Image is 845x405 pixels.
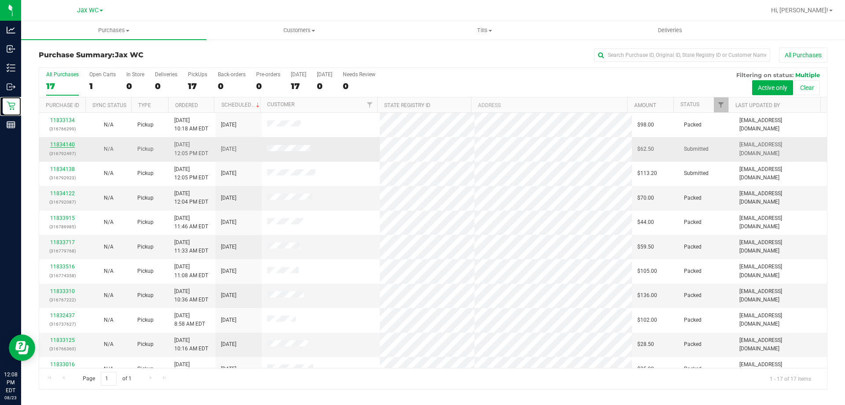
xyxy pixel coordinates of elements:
[44,223,80,231] p: (316786985)
[104,146,114,152] span: Not Applicable
[637,243,654,251] span: $59.50
[44,345,80,353] p: (316766360)
[104,341,114,347] span: Not Applicable
[221,194,236,202] span: [DATE]
[637,121,654,129] span: $98.00
[684,267,702,275] span: Packed
[174,165,208,182] span: [DATE] 12:05 PM EDT
[684,194,702,202] span: Packed
[739,263,822,279] span: [EMAIL_ADDRESS][DOMAIN_NAME]
[739,141,822,157] span: [EMAIL_ADDRESS][DOMAIN_NAME]
[104,243,114,251] button: N/A
[317,71,332,78] div: [DATE]
[50,239,75,245] a: 11833717
[44,198,80,206] p: (316792087)
[77,7,99,14] span: Jax WC
[739,312,822,328] span: [EMAIL_ADDRESS][DOMAIN_NAME]
[137,316,154,324] span: Pickup
[218,81,246,91] div: 0
[104,340,114,349] button: N/A
[89,71,116,78] div: Open Carts
[104,170,114,176] span: Not Applicable
[680,101,699,108] a: Status
[92,102,126,108] a: Sync Status
[50,117,75,123] a: 11833134
[7,63,15,72] inline-svg: Inventory
[174,189,208,206] span: [DATE] 12:04 PM EDT
[104,292,114,298] span: Not Applicable
[7,101,15,110] inline-svg: Retail
[637,291,657,300] span: $136.00
[89,81,116,91] div: 1
[343,71,375,78] div: Needs Review
[104,169,114,178] button: N/A
[44,125,80,133] p: (316766299)
[115,51,143,59] span: Jax WC
[44,296,80,304] p: (316767222)
[174,214,208,231] span: [DATE] 11:46 AM EDT
[739,189,822,206] span: [EMAIL_ADDRESS][DOMAIN_NAME]
[221,218,236,227] span: [DATE]
[684,145,709,153] span: Submitted
[174,287,208,304] span: [DATE] 10:36 AM EDT
[104,219,114,225] span: Not Applicable
[594,48,770,62] input: Search Purchase ID, Original ID, State Registry ID or Customer Name...
[155,81,177,91] div: 0
[256,71,280,78] div: Pre-orders
[779,48,827,63] button: All Purchases
[44,320,80,328] p: (316737627)
[104,121,114,129] button: N/A
[392,26,577,34] span: Tills
[104,194,114,202] button: N/A
[739,116,822,133] span: [EMAIL_ADDRESS][DOMAIN_NAME]
[267,101,294,108] a: Customer
[634,102,656,108] a: Amount
[684,243,702,251] span: Packed
[637,169,657,178] span: $113.20
[188,71,207,78] div: PickUps
[104,218,114,227] button: N/A
[137,218,154,227] span: Pickup
[174,312,205,328] span: [DATE] 8:58 AM EDT
[174,336,208,353] span: [DATE] 10:16 AM EDT
[155,71,177,78] div: Deliveries
[104,195,114,201] span: Not Applicable
[4,371,17,394] p: 12:08 PM EDT
[637,218,654,227] span: $44.00
[104,291,114,300] button: N/A
[104,122,114,128] span: Not Applicable
[736,71,794,78] span: Filtering on status:
[21,26,206,34] span: Purchases
[21,21,206,40] a: Purchases
[646,26,694,34] span: Deliveries
[174,360,205,377] span: [DATE] 9:49 AM EDT
[137,365,154,373] span: Pickup
[104,317,114,323] span: Not Applicable
[739,360,822,377] span: [EMAIL_ADDRESS][DOMAIN_NAME]
[221,291,236,300] span: [DATE]
[684,340,702,349] span: Packed
[714,97,728,112] a: Filter
[221,267,236,275] span: [DATE]
[104,267,114,275] button: N/A
[207,26,391,34] span: Customers
[46,71,79,78] div: All Purchases
[46,81,79,91] div: 17
[317,81,332,91] div: 0
[221,102,261,108] a: Scheduled
[471,97,627,113] th: Address
[221,169,236,178] span: [DATE]
[188,81,207,91] div: 17
[363,97,377,112] a: Filter
[577,21,763,40] a: Deliveries
[637,145,654,153] span: $62.50
[174,238,208,255] span: [DATE] 11:33 AM EDT
[126,81,144,91] div: 0
[44,149,80,158] p: (316792497)
[739,336,822,353] span: [EMAIL_ADDRESS][DOMAIN_NAME]
[684,169,709,178] span: Submitted
[104,268,114,274] span: Not Applicable
[137,243,154,251] span: Pickup
[739,287,822,304] span: [EMAIL_ADDRESS][DOMAIN_NAME]
[795,71,820,78] span: Multiple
